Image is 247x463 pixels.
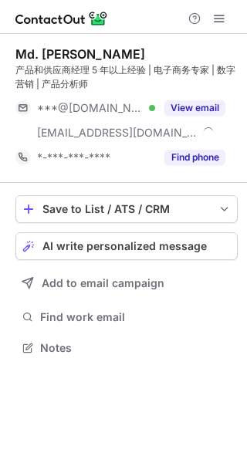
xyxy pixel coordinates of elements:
span: ***@[DOMAIN_NAME] [37,101,144,115]
div: Md. [PERSON_NAME] [15,46,145,62]
button: AI write personalized message [15,232,238,260]
span: Find work email [40,310,232,324]
img: ContactOut v5.3.10 [15,9,108,28]
div: 产品和供应商经理 5 年以上经验 | 电子商务专家 | 数字营销 | 产品分析师 [15,63,238,91]
button: Add to email campaign [15,269,238,297]
span: Notes [40,341,232,355]
span: Add to email campaign [42,277,164,289]
button: save-profile-one-click [15,195,238,223]
button: Reveal Button [164,100,225,116]
button: Reveal Button [164,150,225,165]
button: Notes [15,337,238,359]
span: [EMAIL_ADDRESS][DOMAIN_NAME] [37,126,198,140]
button: Find work email [15,306,238,328]
span: AI write personalized message [42,240,207,252]
div: Save to List / ATS / CRM [42,203,211,215]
